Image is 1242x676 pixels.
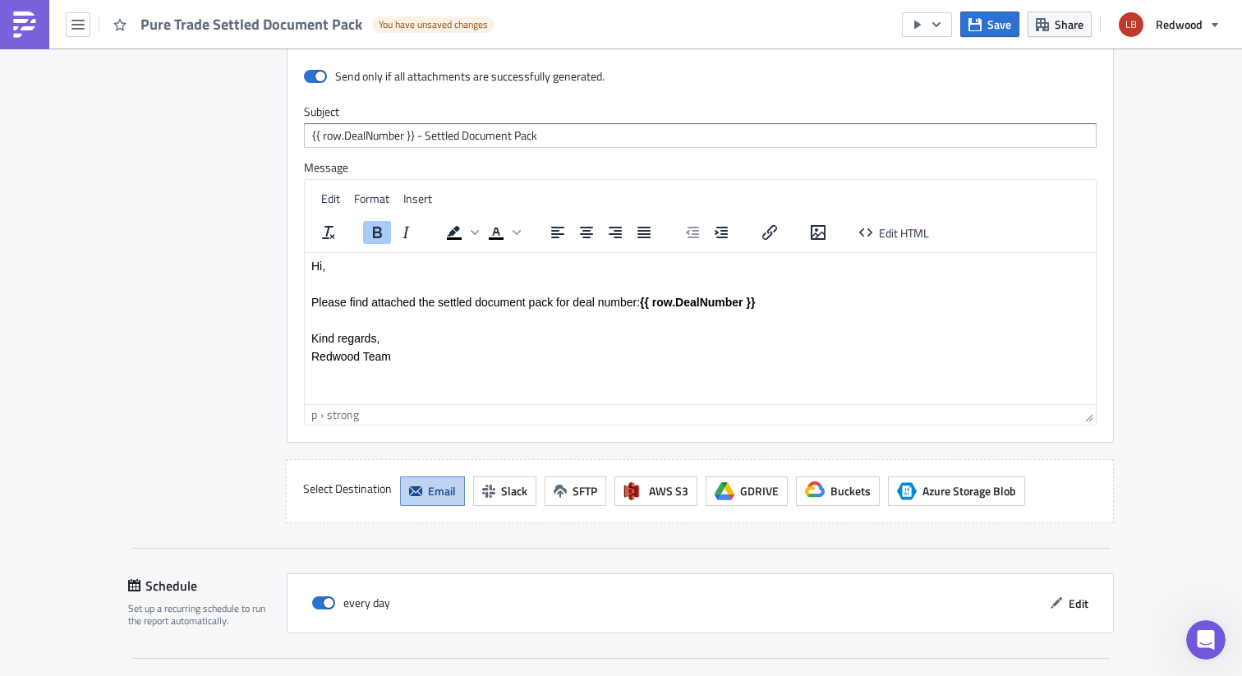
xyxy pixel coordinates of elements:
span: Email [428,482,456,499]
div: Close [288,7,318,36]
b: Redwood [194,369,254,382]
div: every day [312,591,390,615]
span: GDRIVE [740,482,779,499]
div: Awesome thanks, Will send confirmation next week. Thanks for the help! [72,39,302,87]
span: Format [354,190,389,207]
span: Edit [1069,595,1088,612]
button: GDRIVE [706,476,788,506]
button: Email [400,476,465,506]
button: Bold [363,221,391,244]
button: Decrease indent [678,221,706,244]
label: Select Destination [303,476,392,501]
button: Insert/edit link [756,221,784,244]
div: Please let me know if this is possible. [72,295,302,311]
div: We just have a couple of questions surrounding account migration from v1 to v2. [72,238,302,287]
span: Edit HTML [879,223,929,241]
div: Liam says… [13,501,315,539]
span: Slack [501,482,527,499]
span: SFTP [573,482,597,499]
div: Awesome thanks, Will send confirmation next week. Thanks for the help! [59,29,315,97]
div: [DATE] [13,109,315,131]
img: Avatar [1117,11,1145,39]
span: AWS S3 [649,482,688,499]
div: Liam says… [13,463,315,501]
img: Profile image for Łukasz [47,9,73,35]
button: Align left [544,221,572,244]
button: Upload attachment [78,538,91,551]
div: Text color [482,221,523,244]
iframe: Rich Text Area [305,253,1096,404]
button: Align center [573,221,600,244]
span: Share [1055,16,1083,33]
button: Home [257,7,288,38]
textarea: Message… [14,504,315,531]
button: Increase indent [707,221,735,244]
button: Edit [1042,591,1097,616]
button: Justify [630,221,658,244]
span: Buckets [830,482,871,499]
button: Send a message… [282,531,308,558]
div: p [311,406,317,423]
button: Clear formatting [315,221,343,244]
div: Resize [1079,405,1096,425]
b: Al [93,468,104,480]
button: Redwood [1109,7,1230,43]
div: Background color [440,221,481,244]
img: PushMetrics [11,11,38,38]
button: Slack [473,476,536,506]
button: Save [960,11,1019,37]
span: Edit [321,190,340,207]
div: Kind regards,__________________________ [72,320,302,336]
span: Redwood [1156,16,1203,33]
div: Send only if all attachments are successfully generated. [335,69,605,84]
button: Share [1028,11,1092,37]
button: Emoji picker [25,538,39,551]
span: Azure Storage Blob [922,482,1016,499]
div: Liam says… [13,29,315,110]
div: Hi [PERSON_NAME],Would it be possible to set up a meeting with you or someone from the Pushmetric... [59,131,315,450]
div: strong [327,406,359,423]
label: Subject [304,104,1097,119]
h1: [PERSON_NAME] [80,8,186,21]
button: SFTP [545,476,606,506]
a: [EMAIL_ADDRESS][DOMAIN_NAME]__________________________ [72,393,301,439]
iframe: Intercom live chat [1186,620,1226,660]
button: go back [11,7,42,38]
button: Azure Storage BlobAzure Storage Blob [888,476,1025,506]
label: Message [304,160,1097,175]
b: [PERSON_NAME] [72,344,179,357]
button: Buckets [796,476,880,506]
div: Set up a recurring schedule to run the report automatically. [128,602,276,628]
span: Pure Trade Settled Document Pack [140,15,364,34]
div: was added to the conversation [93,467,257,481]
div: Liam says… [13,131,315,463]
button: Align right [601,221,629,244]
div: Schedule [128,573,287,598]
span: You have unsaved changes [379,18,488,31]
div: Would it be possible to set up a meeting with you or someone from the Pushmetrics team sometime n... [72,166,302,230]
button: Edit HTML [853,221,936,244]
p: +3 others [80,21,133,37]
button: Gif picker [52,538,65,551]
div: Profile image for undefined [71,466,88,482]
b: Business Analyst | [72,369,191,382]
span: Insert [403,190,432,207]
button: Insert/edit image [804,221,832,244]
button: AWS S3 [614,476,697,506]
button: Start recording [104,538,117,551]
span: Save [987,16,1011,33]
button: Italic [392,221,420,244]
div: › [320,406,324,423]
div: Hi [PERSON_NAME], [72,141,302,158]
span: Azure Storage Blob [897,481,917,501]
